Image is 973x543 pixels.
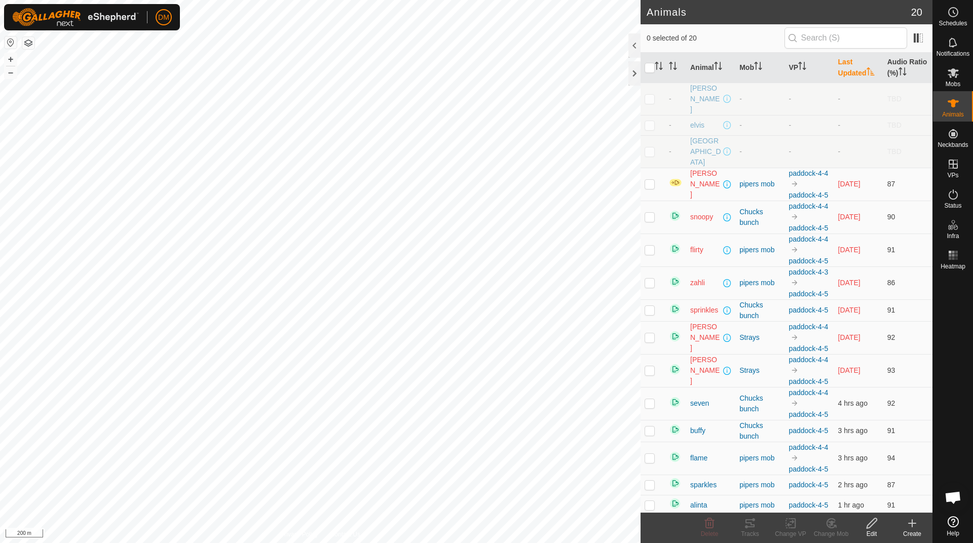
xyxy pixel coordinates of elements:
span: 6 Oct 2025, 11:52 pm [838,180,860,188]
span: 91 [887,426,895,435]
img: returning on [669,451,681,463]
span: Schedules [939,20,967,26]
th: Audio Ratio (%) [883,53,932,83]
span: [PERSON_NAME] [690,355,721,386]
span: Mobs [946,81,960,87]
div: - [739,120,780,131]
a: Contact Us [330,530,360,539]
span: 87 [887,180,895,188]
div: Chucks bunch [739,420,780,442]
span: seven [690,398,709,409]
div: - [739,146,780,157]
div: Open chat [938,482,968,513]
span: 94 [887,454,895,462]
button: Map Layers [22,37,34,49]
img: to [791,333,799,341]
div: pipers mob [739,278,780,288]
span: 11 Oct 2025, 3:36 pm [838,426,868,435]
input: Search (S) [784,27,907,49]
span: 10 Oct 2025, 2:06 pm [838,333,860,341]
th: Animal [686,53,735,83]
button: Reset Map [5,36,17,49]
div: Change Mob [811,529,851,538]
span: Delete [701,530,719,537]
a: paddock-4-4 [789,356,828,364]
div: Chucks bunch [739,207,780,228]
span: 10 Oct 2025, 6:06 pm [838,366,860,374]
span: sprinkles [690,305,718,316]
img: returning on [669,363,681,375]
span: 9 Oct 2025, 5:36 pm [838,279,860,287]
img: Gallagher Logo [12,8,139,26]
span: Heatmap [941,263,965,269]
span: 20 [911,5,922,20]
img: to [791,399,799,407]
a: paddock-4-5 [789,257,828,265]
span: buffy [690,425,705,436]
img: returning on [669,497,681,510]
img: returning on [669,396,681,408]
span: alinta [690,500,707,511]
span: 86 [887,279,895,287]
span: [PERSON_NAME] [690,168,721,200]
span: - [669,121,671,129]
div: Chucks bunch [739,393,780,414]
img: returning on [669,477,681,489]
a: paddock-4-5 [789,501,828,509]
span: 92 [887,333,895,341]
a: paddock-4-4 [789,443,828,451]
span: [GEOGRAPHIC_DATA] [690,136,721,168]
button: – [5,66,17,79]
img: to [791,213,799,221]
span: 8 Oct 2025, 2:36 pm [838,213,860,221]
img: returning on [669,243,681,255]
p-sorticon: Activate to sort [655,63,663,71]
p-sorticon: Activate to sort [867,69,875,77]
div: Tracks [730,529,770,538]
th: VP [784,53,834,83]
a: paddock-4-4 [789,389,828,397]
img: to [791,454,799,462]
img: returning on [669,303,681,315]
img: returning on [669,423,681,436]
span: Animals [942,111,964,118]
img: to [791,180,799,188]
p-sorticon: Activate to sort [798,63,806,71]
img: to [791,246,799,254]
button: + [5,53,17,65]
app-display-virtual-paddock-transition: - [789,147,791,156]
span: flame [690,453,707,463]
span: elvis [690,120,704,131]
a: paddock-4-5 [789,410,828,418]
span: Notifications [937,51,969,57]
span: - [838,95,841,103]
img: In Progress [669,178,682,187]
span: - [669,95,671,103]
span: sparkles [690,480,717,490]
app-display-virtual-paddock-transition: - [789,121,791,129]
span: 87 [887,481,895,489]
div: pipers mob [739,179,780,189]
img: returning on [669,330,681,342]
span: Status [944,203,961,209]
a: paddock-4-5 [789,290,828,298]
span: TBD [887,147,902,156]
a: paddock-4-4 [789,323,828,331]
img: to [791,366,799,374]
div: Strays [739,365,780,376]
a: paddock-4-4 [789,202,828,210]
span: 93 [887,366,895,374]
a: paddock-4-3 [789,268,828,276]
th: Mob [735,53,784,83]
span: [PERSON_NAME] [690,83,721,115]
a: paddock-4-5 [789,377,828,385]
span: 9 Oct 2025, 5:36 am [838,246,860,254]
a: paddock-4-5 [789,344,828,353]
span: 91 [887,246,895,254]
span: - [669,147,671,156]
a: paddock-4-5 [789,481,828,489]
span: 11 Oct 2025, 3:36 pm [838,454,868,462]
span: DM [158,12,169,23]
p-sorticon: Activate to sort [714,63,722,71]
span: 11 Oct 2025, 5:06 pm [838,501,864,509]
